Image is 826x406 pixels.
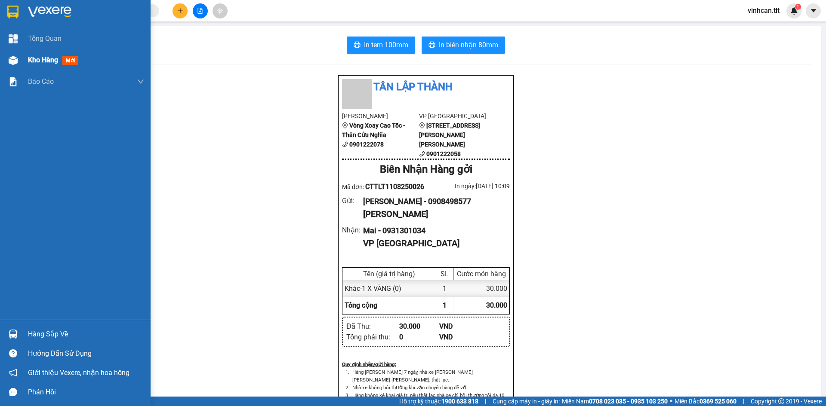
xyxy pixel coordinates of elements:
[485,397,486,406] span: |
[700,398,737,405] strong: 0369 525 060
[9,388,17,396] span: message
[354,41,361,49] span: printer
[342,360,510,368] div: Quy định nhận/gửi hàng :
[342,79,510,95] li: Tân Lập Thành
[810,7,817,15] span: caret-down
[675,397,737,406] span: Miền Bắc
[428,41,435,49] span: printer
[439,40,498,50] span: In biên nhận 80mm
[173,3,188,18] button: plus
[365,183,424,191] span: CTTLT1108250026
[5,61,191,84] div: [PERSON_NAME]
[562,397,668,406] span: Miền Nam
[9,56,18,65] img: warehouse-icon
[345,301,377,309] span: Tổng cộng
[342,122,348,128] span: environment
[419,151,425,157] span: phone
[28,347,144,360] div: Hướng dẫn sử dụng
[778,398,784,404] span: copyright
[346,332,399,342] div: Tổng phải thu :
[342,195,363,206] div: Gửi :
[342,111,419,121] li: [PERSON_NAME]
[806,3,821,18] button: caret-down
[493,397,560,406] span: Cung cấp máy in - giấy in:
[426,181,510,191] div: In ngày: [DATE] 10:09
[342,122,405,138] b: Vòng Xoay Cao Tốc - Thân Cửu Nghĩa
[9,369,17,377] span: notification
[9,77,18,86] img: solution-icon
[347,37,415,54] button: printerIn tem 100mm
[28,33,62,44] span: Tổng Quan
[346,321,399,332] div: Đã Thu :
[399,332,439,342] div: 0
[796,4,799,10] span: 1
[363,237,503,250] div: VP [GEOGRAPHIC_DATA]
[790,7,798,15] img: icon-new-feature
[217,8,223,14] span: aim
[426,150,461,157] b: 0901222058
[741,5,786,16] span: vinhcan.tlt
[28,76,54,87] span: Báo cáo
[40,41,157,56] text: CTTLT1108250026
[795,4,801,10] sup: 1
[364,40,408,50] span: In tem 100mm
[419,111,496,121] li: VP [GEOGRAPHIC_DATA]
[28,56,58,64] span: Kho hàng
[589,398,668,405] strong: 0708 023 035 - 0935 103 250
[9,349,17,357] span: question-circle
[342,141,348,147] span: phone
[363,225,503,237] div: Mai - 0931301034
[349,141,384,148] b: 0901222078
[345,284,401,293] span: Khác - 1 X VÀNG (0)
[399,397,478,406] span: Hỗ trợ kỹ thuật:
[177,8,183,14] span: plus
[351,384,510,391] li: Nhà xe không bồi thường khi vận chuyển hàng dễ vỡ.
[197,8,203,14] span: file-add
[438,270,451,278] div: SL
[137,78,144,85] span: down
[9,34,18,43] img: dashboard-icon
[419,122,480,148] b: [STREET_ADDRESS][PERSON_NAME][PERSON_NAME]
[7,6,18,18] img: logo-vxr
[193,3,208,18] button: file-add
[363,208,503,221] div: [PERSON_NAME]
[28,367,129,378] span: Giới thiệu Vexere, nhận hoa hồng
[443,301,447,309] span: 1
[213,3,228,18] button: aim
[342,225,363,235] div: Nhận :
[441,398,478,405] strong: 1900 633 818
[28,386,144,399] div: Phản hồi
[351,368,510,384] li: Hàng [PERSON_NAME] 7 ngày, nhà xe [PERSON_NAME] [PERSON_NAME] [PERSON_NAME], thất lạc.
[439,321,479,332] div: VND
[670,400,672,403] span: ⚪️
[342,162,510,178] div: Biên Nhận Hàng gởi
[453,280,509,297] div: 30.000
[439,332,479,342] div: VND
[486,301,507,309] span: 30.000
[436,280,453,297] div: 1
[422,37,505,54] button: printerIn biên nhận 80mm
[399,321,439,332] div: 30.000
[9,330,18,339] img: warehouse-icon
[363,195,503,208] div: [PERSON_NAME] - 0908498577
[342,181,426,192] div: Mã đơn:
[28,328,144,341] div: Hàng sắp về
[419,122,425,128] span: environment
[743,397,744,406] span: |
[345,270,434,278] div: Tên (giá trị hàng)
[456,270,507,278] div: Cước món hàng
[62,56,78,65] span: mới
